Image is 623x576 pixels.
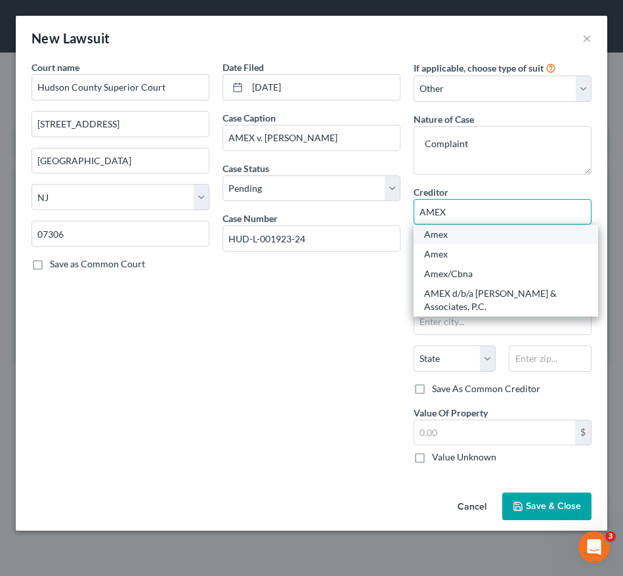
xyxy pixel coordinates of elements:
[605,531,616,542] span: 3
[526,500,581,512] span: Save & Close
[447,494,497,520] button: Cancel
[32,148,209,173] input: Enter city...
[509,345,591,372] input: Enter zip...
[32,221,209,247] input: Enter zip...
[414,309,591,334] input: Enter city...
[223,125,400,150] input: --
[247,75,400,100] input: MM/DD/YYYY
[502,493,591,520] button: Save & Close
[414,112,474,126] label: Nature of Case
[432,382,540,395] label: Save As Common Creditor
[414,406,488,420] label: Value Of Property
[414,420,575,445] input: 0.00
[424,267,588,280] div: Amex/Cbna
[424,228,588,241] div: Amex
[414,61,544,75] label: If applicable, choose type of suit
[223,211,278,225] label: Case Number
[424,248,588,261] div: Amex
[50,257,145,271] label: Save as Common Court
[223,111,276,125] label: Case Caption
[582,30,591,46] button: ×
[32,74,209,100] input: Search court by name...
[32,30,60,46] span: New
[63,30,110,46] span: Lawsuit
[424,287,588,313] div: AMEX d/b/a [PERSON_NAME] & Associates, P.C.
[575,420,591,445] div: $
[414,187,448,198] span: Creditor
[223,163,269,174] span: Case Status
[414,199,591,225] input: Search creditor by name...
[223,60,264,74] label: Date Filed
[32,112,209,137] input: Enter address...
[223,226,400,251] input: #
[578,531,610,563] iframe: Intercom live chat
[32,62,79,73] span: Court name
[432,451,496,464] label: Value Unknown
